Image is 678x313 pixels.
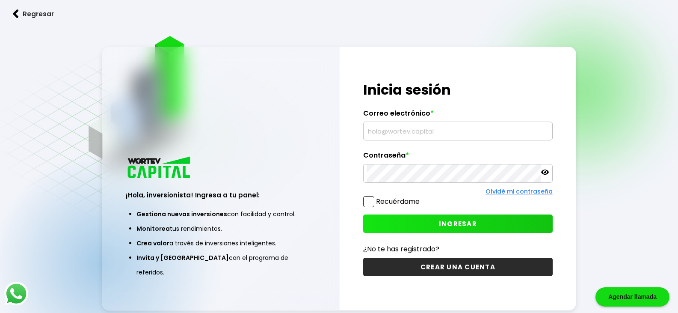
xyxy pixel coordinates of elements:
span: Invita y [GEOGRAPHIC_DATA] [136,253,229,262]
h1: Inicia sesión [363,80,553,100]
p: ¿No te has registrado? [363,244,553,254]
a: ¿No te has registrado?CREAR UNA CUENTA [363,244,553,276]
li: con el programa de referidos. [136,250,305,280]
img: logo_wortev_capital [126,155,193,181]
span: Crea valor [136,239,169,247]
h3: ¡Hola, inversionista! Ingresa a tu panel: [126,190,315,200]
img: flecha izquierda [13,9,19,18]
li: a través de inversiones inteligentes. [136,236,305,250]
input: hola@wortev.capital [367,122,549,140]
div: Agendar llamada [595,287,669,307]
span: Monitorea [136,224,170,233]
label: Contraseña [363,151,553,164]
label: Recuérdame [376,197,420,206]
span: Gestiona nuevas inversiones [136,210,227,218]
li: con facilidad y control. [136,207,305,221]
button: INGRESAR [363,215,553,233]
a: Olvidé mi contraseña [486,187,553,196]
button: CREAR UNA CUENTA [363,258,553,276]
span: INGRESAR [439,219,477,228]
img: logos_whatsapp-icon.242b2217.svg [4,282,28,306]
li: tus rendimientos. [136,221,305,236]
label: Correo electrónico [363,109,553,122]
